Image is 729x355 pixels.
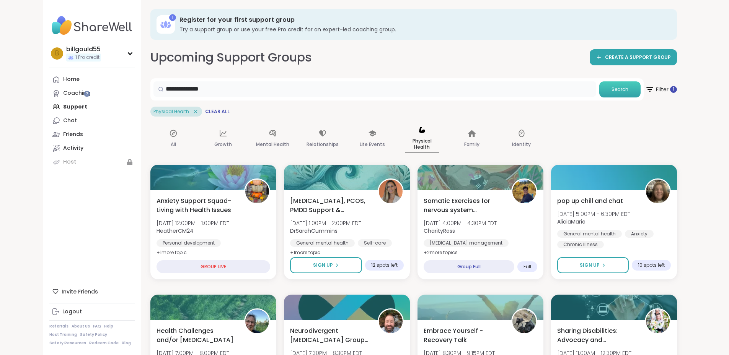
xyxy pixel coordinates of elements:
a: Referrals [49,324,68,329]
span: Anxiety Support Squad- Living with Health Issues [157,196,236,215]
div: Personal development [157,239,221,247]
div: General mental health [290,239,355,247]
p: Growth [214,140,232,149]
b: AliciaMarie [557,218,585,225]
p: Family [464,140,479,149]
b: HeatherCM24 [157,227,194,235]
span: Filter [645,80,677,99]
div: Home [63,76,80,83]
div: Group Full [424,260,514,273]
a: Coaching [49,86,135,100]
img: CharityRoss [512,180,536,203]
span: [DATE] 1:00PM - 2:00PM EDT [290,219,361,227]
a: Logout [49,305,135,319]
span: Sharing Disabilities: Advocacy and Awareness [557,326,636,345]
img: DrSarahCummins [379,180,403,203]
img: HeatherCM24 [245,180,269,203]
div: Activity [63,144,83,152]
a: Chat [49,114,135,128]
div: Anxiety [625,230,654,238]
b: CharityRoss [424,227,455,235]
span: 10 spots left [638,262,665,268]
a: CREATE A SUPPORT GROUP [590,49,677,65]
img: JollyJessie38 [646,310,670,333]
div: General mental health [557,230,622,238]
p: Mental Health [256,140,289,149]
span: Full [524,264,531,270]
button: Filter 1 [645,78,677,101]
span: Clear All [205,109,230,115]
span: Health Challenges and/or [MEDICAL_DATA] [157,326,236,345]
div: Chat [63,117,77,125]
span: Search [612,86,628,93]
span: Sign Up [313,262,333,269]
p: Physical Health [405,136,439,152]
p: Identity [512,140,531,149]
a: Activity [49,141,135,155]
button: Sign Up [557,257,629,273]
a: FAQ [93,324,101,329]
span: Embrace Yourself - Recovery Talk [424,326,503,345]
div: Friends [63,131,83,138]
a: Home [49,73,135,86]
p: Relationships [307,140,339,149]
a: Safety Policy [80,332,107,337]
a: Friends [49,128,135,141]
h3: Try a support group or use your free Pro credit for an expert-led coaching group. [179,26,666,33]
div: GROUP LIVE [157,260,270,273]
span: [DATE] 12:00PM - 1:00PM EDT [157,219,229,227]
span: [DATE] 5:00PM - 6:30PM EDT [557,210,630,218]
a: Help [104,324,113,329]
a: Safety Resources [49,340,86,346]
img: Amie89 [512,310,536,333]
span: Neurodivergent [MEDICAL_DATA] Group - [DATE] [290,326,369,345]
b: DrSarahCummins [290,227,338,235]
div: Invite Friends [49,285,135,298]
p: Life Events [360,140,385,149]
a: Host Training [49,332,77,337]
span: Sign Up [580,262,600,269]
span: 1 Pro credit [75,54,99,61]
div: Host [63,158,76,166]
img: Lori246 [245,310,269,333]
p: All [171,140,176,149]
div: billgould55 [66,45,101,53]
div: Coaching [63,89,90,97]
span: [DATE] 4:00PM - 4:30PM EDT [424,219,497,227]
span: 12 spots left [371,262,398,268]
a: Redeem Code [89,340,119,346]
img: AliciaMarie [646,180,670,203]
div: Self-care [358,239,392,247]
a: About Us [72,324,90,329]
iframe: Spotlight [84,91,90,97]
h3: Register for your first support group [179,16,666,24]
span: CREATE A SUPPORT GROUP [605,54,671,61]
span: Somatic Exercises for nervous system regulation [424,196,503,215]
a: Blog [122,340,131,346]
div: [MEDICAL_DATA] management [424,239,509,247]
span: Physical Health [153,109,189,115]
img: ShareWell Nav Logo [49,12,135,39]
button: Search [599,81,641,97]
span: [MEDICAL_DATA], PCOS, PMDD Support & Empowerment [290,196,369,215]
button: Sign Up [290,257,362,273]
img: Brian_L [379,310,403,333]
div: Chronic Illness [557,241,604,248]
div: Logout [62,308,82,316]
span: b [55,49,59,58]
a: Host [49,155,135,169]
span: 1 [673,86,674,92]
span: pop up chill and chat [557,196,623,206]
div: 1 [169,14,176,21]
h2: Upcoming Support Groups [150,49,312,66]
